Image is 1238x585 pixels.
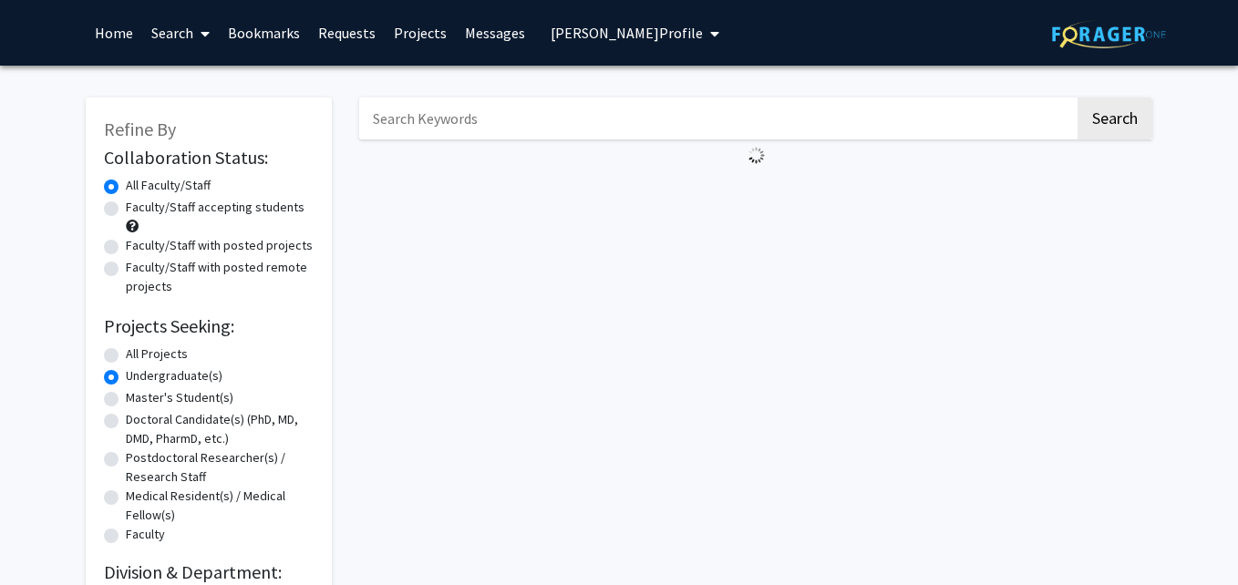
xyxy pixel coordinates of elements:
span: [PERSON_NAME] Profile [551,24,703,42]
label: Master's Student(s) [126,388,233,407]
label: Undergraduate(s) [126,366,222,385]
button: Search [1078,97,1152,139]
a: Requests [309,1,385,65]
label: Medical Resident(s) / Medical Fellow(s) [126,487,314,525]
h2: Collaboration Status: [104,147,314,169]
label: Faculty/Staff with posted remote projects [126,258,314,296]
label: Faculty/Staff with posted projects [126,236,313,255]
h2: Projects Seeking: [104,315,314,337]
label: Postdoctoral Researcher(s) / Research Staff [126,448,314,487]
span: Refine By [104,118,176,140]
label: Doctoral Candidate(s) (PhD, MD, DMD, PharmD, etc.) [126,410,314,448]
a: Home [86,1,142,65]
a: Bookmarks [219,1,309,65]
label: All Projects [126,344,188,364]
label: Faculty [126,525,165,544]
a: Projects [385,1,456,65]
nav: Page navigation [359,171,1152,213]
img: Loading [740,139,772,171]
img: ForagerOne Logo [1052,20,1166,48]
a: Search [142,1,219,65]
h2: Division & Department: [104,561,314,583]
a: Messages [456,1,534,65]
label: All Faculty/Staff [126,176,211,195]
label: Faculty/Staff accepting students [126,198,304,217]
input: Search Keywords [359,97,1075,139]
